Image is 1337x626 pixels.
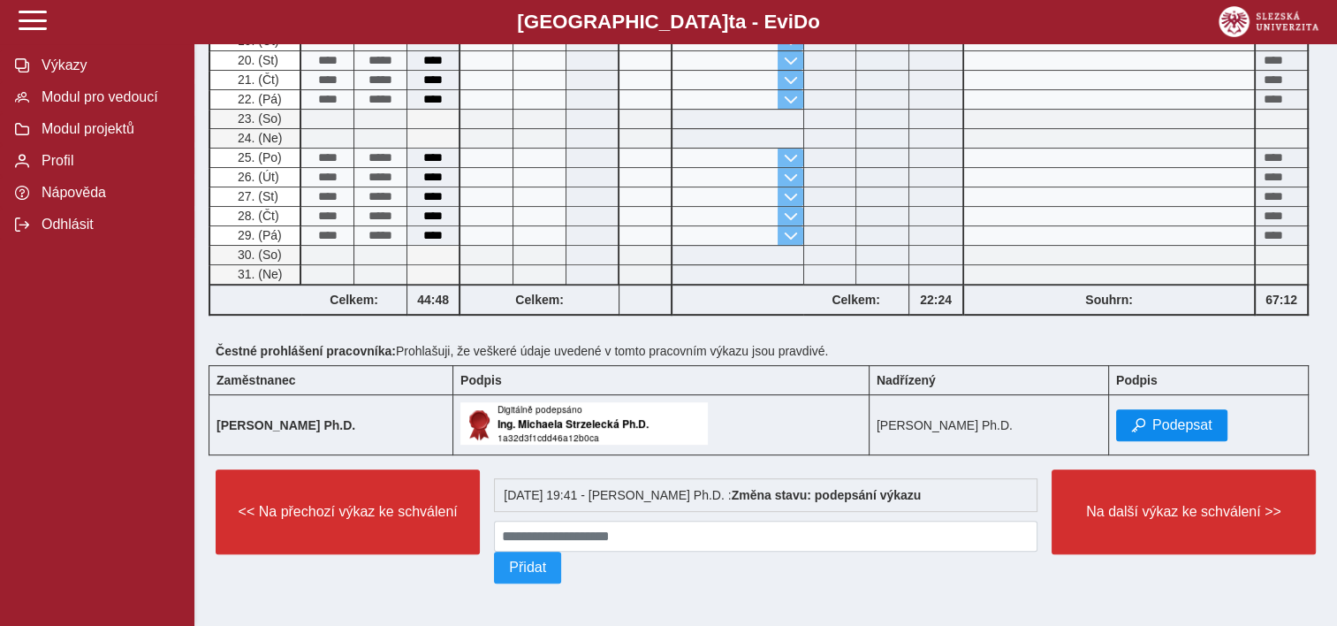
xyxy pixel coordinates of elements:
[494,552,561,584] button: Přidat
[36,89,179,105] span: Modul pro vedoucí
[217,373,295,387] b: Zaměstnanec
[234,267,283,281] span: 31. (Ne)
[217,418,355,432] b: [PERSON_NAME] Ph.D.
[1116,409,1227,441] button: Podepsat
[216,344,396,358] b: Čestné prohlášení pracovníka:
[1256,293,1307,307] b: 67:12
[728,11,734,33] span: t
[407,293,459,307] b: 44:48
[1116,373,1158,387] b: Podpis
[1052,469,1316,554] button: Na další výkaz ke schválení >>
[234,189,278,203] span: 27. (St)
[36,57,179,73] span: Výkazy
[732,488,922,502] b: Změna stavu: podepsání výkazu
[460,402,708,445] img: Digitálně podepsáno uživatelem
[216,469,480,554] button: << Na přechozí výkaz ke schválení
[1152,417,1212,433] span: Podepsat
[231,504,465,520] span: << Na přechozí výkaz ke schválení
[803,293,908,307] b: Celkem:
[808,11,820,33] span: o
[53,11,1284,34] b: [GEOGRAPHIC_DATA] a - Evi
[234,209,279,223] span: 28. (Čt)
[1219,6,1318,37] img: logo_web_su.png
[234,150,282,164] span: 25. (Po)
[209,337,1323,365] div: Prohlašuji, že veškeré údaje uvedené v tomto pracovním výkazu jsou pravdivé.
[1067,504,1301,520] span: Na další výkaz ke schválení >>
[1085,293,1133,307] b: Souhrn:
[234,53,278,67] span: 20. (St)
[234,73,279,87] span: 21. (Čt)
[509,560,546,576] span: Přidat
[460,293,619,307] b: Celkem:
[36,185,179,201] span: Nápověda
[234,92,282,106] span: 22. (Pá)
[234,228,282,242] span: 29. (Pá)
[460,373,502,387] b: Podpis
[36,153,179,169] span: Profil
[877,373,936,387] b: Nadřízený
[234,248,282,262] span: 30. (So)
[234,34,279,48] span: 19. (Út)
[909,293,962,307] b: 22:24
[494,478,1037,512] div: [DATE] 19:41 - [PERSON_NAME] Ph.D. :
[301,293,406,307] b: Celkem:
[234,111,282,126] span: 23. (So)
[234,131,283,145] span: 24. (Ne)
[234,170,279,184] span: 26. (Út)
[869,395,1108,455] td: [PERSON_NAME] Ph.D.
[36,121,179,137] span: Modul projektů
[794,11,808,33] span: D
[36,217,179,233] span: Odhlásit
